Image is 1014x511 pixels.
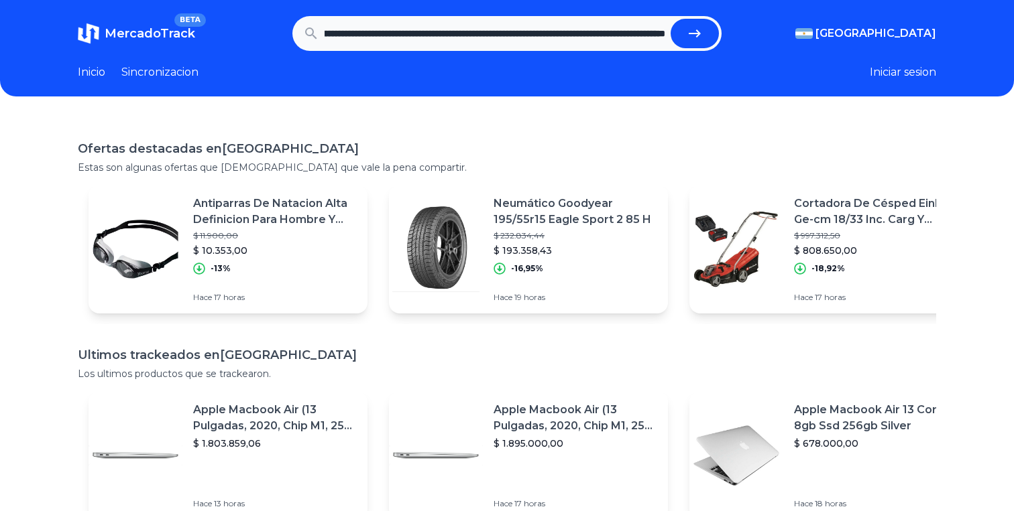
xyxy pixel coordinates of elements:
[78,64,105,80] a: Inicio
[78,346,936,364] h1: Ultimos trackeados en [GEOGRAPHIC_DATA]
[511,263,543,274] p: -16,95%
[494,498,657,509] p: Hace 17 horas
[689,185,968,313] a: Featured imageCortadora De Césped Einhell Ge-cm 18/33 Inc. Carg Y Bateria$ 997.312,50$ 808.650,00...
[193,292,357,303] p: Hace 17 horas
[794,498,958,509] p: Hace 18 horas
[193,437,357,450] p: $ 1.803.859,06
[78,23,195,44] a: MercadoTrackBETA
[389,185,668,313] a: Featured imageNeumático Goodyear 195/55r15 Eagle Sport 2 85 H$ 232.834,44$ 193.358,43-16,95%Hace ...
[211,263,231,274] p: -13%
[794,292,958,303] p: Hace 17 horas
[89,409,182,502] img: Featured image
[494,196,657,228] p: Neumático Goodyear 195/55r15 Eagle Sport 2 85 H
[193,196,357,228] p: Antiparras De Natacion Alta Definicion Para Hombre Y Mujer
[121,64,199,80] a: Sincronizacion
[78,367,936,380] p: Los ultimos productos que se trackearon.
[193,402,357,434] p: Apple Macbook Air (13 Pulgadas, 2020, Chip M1, 256 Gb De Ssd, 8 Gb De Ram) - Plata
[89,202,182,296] img: Featured image
[193,230,357,241] p: $ 11.900,00
[89,185,368,313] a: Featured imageAntiparras De Natacion Alta Definicion Para Hombre Y Mujer$ 11.900,00$ 10.353,00-13...
[494,292,657,303] p: Hace 19 horas
[689,202,783,296] img: Featured image
[494,402,657,434] p: Apple Macbook Air (13 Pulgadas, 2020, Chip M1, 256 Gb De Ssd, 8 Gb De Ram) - Plata
[389,409,483,502] img: Featured image
[794,230,958,241] p: $ 997.312,50
[811,263,845,274] p: -18,92%
[795,28,813,39] img: Argentina
[78,23,99,44] img: MercadoTrack
[815,25,936,42] span: [GEOGRAPHIC_DATA]
[494,437,657,450] p: $ 1.895.000,00
[193,498,357,509] p: Hace 13 horas
[494,244,657,257] p: $ 193.358,43
[78,139,936,158] h1: Ofertas destacadas en [GEOGRAPHIC_DATA]
[870,64,936,80] button: Iniciar sesion
[494,230,657,241] p: $ 232.834,44
[795,25,936,42] button: [GEOGRAPHIC_DATA]
[193,244,357,257] p: $ 10.353,00
[794,402,958,434] p: Apple Macbook Air 13 Core I5 8gb Ssd 256gb Silver
[794,196,958,228] p: Cortadora De Césped Einhell Ge-cm 18/33 Inc. Carg Y Bateria
[794,244,958,257] p: $ 808.650,00
[689,409,783,502] img: Featured image
[105,26,195,41] span: MercadoTrack
[174,13,206,27] span: BETA
[794,437,958,450] p: $ 678.000,00
[389,202,483,296] img: Featured image
[78,161,936,174] p: Estas son algunas ofertas que [DEMOGRAPHIC_DATA] que vale la pena compartir.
